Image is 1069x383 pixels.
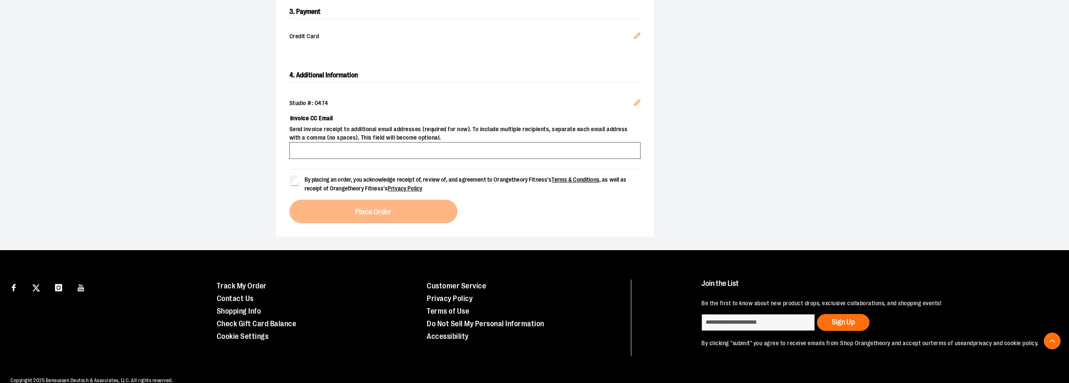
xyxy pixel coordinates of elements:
[931,340,964,346] a: terms of use
[289,5,641,19] h2: 3. Payment
[51,280,66,294] a: Visit our Instagram page
[289,99,641,108] div: Studio #: 0474
[973,340,1039,346] a: privacy and cookie policy.
[217,307,261,315] a: Shopping Info
[388,185,422,192] a: Privacy Policy
[627,92,647,115] button: Edit
[289,175,299,185] input: By placing an order, you acknowledge receipt of, review of, and agreement to Orangetheory Fitness...
[427,332,469,341] a: Accessibility
[217,332,269,341] a: Cookie Settings
[701,280,1045,295] h4: Join the List
[289,69,641,82] h2: 4. Additional Information
[217,294,254,303] a: Contact Us
[289,111,641,125] label: Invoice CC Email
[217,320,297,328] a: Check Gift Card Balance
[817,314,869,331] button: Sign Up
[427,294,473,303] a: Privacy Policy
[701,314,815,331] input: enter email
[832,318,855,326] span: Sign Up
[289,32,634,42] span: Credit Card
[289,125,641,142] span: Send invoice receipt to additional email addresses (required for now). To include multiple recipi...
[427,320,544,328] a: Do Not Sell My Personal Information
[701,339,1045,348] p: By clicking "submit" you agree to receive emails from Shop Orangetheory and accept our and
[29,280,44,294] a: Visit our X page
[74,280,89,294] a: Visit our Youtube page
[217,282,267,290] a: Track My Order
[701,299,1045,308] p: Be the first to know about new product drops, exclusive collaborations, and shopping events!
[6,280,21,294] a: Visit our Facebook page
[32,284,40,292] img: Twitter
[427,307,469,315] a: Terms of Use
[627,26,647,48] button: Edit
[427,282,486,290] a: Customer Service
[1044,333,1061,349] button: Back To Top
[552,176,599,183] a: Terms & Conditions
[305,176,627,192] span: By placing an order, you acknowledge receipt of, review of, and agreement to Orangetheory Fitness...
